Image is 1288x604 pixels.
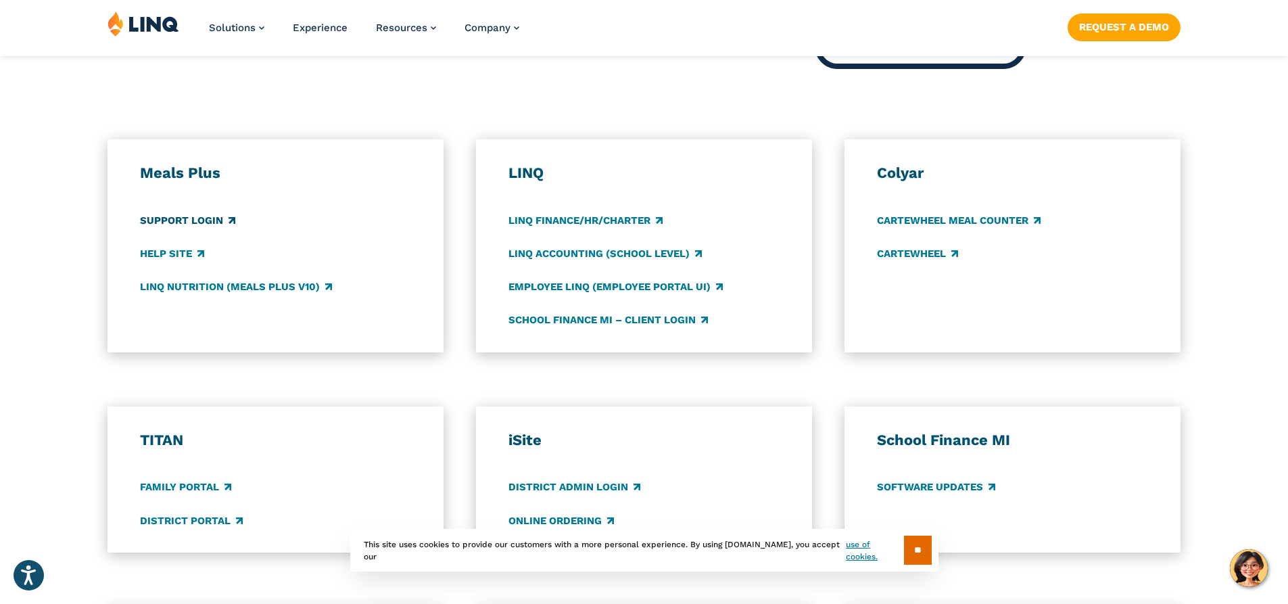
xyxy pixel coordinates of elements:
a: School Finance MI – Client Login [508,312,708,327]
nav: Button Navigation [1068,11,1180,41]
nav: Primary Navigation [209,11,519,55]
a: LINQ Nutrition (Meals Plus v10) [140,279,332,294]
h3: TITAN [140,431,412,450]
a: use of cookies. [846,538,903,563]
a: Company [464,22,519,34]
a: Experience [293,22,348,34]
a: District Portal [140,513,243,528]
a: Support Login [140,213,235,228]
a: Solutions [209,22,264,34]
a: CARTEWHEEL [877,246,958,261]
h3: School Finance MI [877,431,1149,450]
h3: LINQ [508,164,780,183]
a: District Admin Login [508,480,640,495]
a: Software Updates [877,480,995,495]
a: Online Ordering [508,513,614,528]
h3: Colyar [877,164,1149,183]
button: Hello, have a question? Let’s chat. [1230,549,1268,587]
span: Resources [376,22,427,34]
div: This site uses cookies to provide our customers with a more personal experience. By using [DOMAIN... [350,529,938,572]
a: Resources [376,22,436,34]
a: Request a Demo [1068,14,1180,41]
h3: Meals Plus [140,164,412,183]
img: LINQ | K‑12 Software [108,11,179,37]
a: LINQ Accounting (school level) [508,246,702,261]
span: Company [464,22,510,34]
a: LINQ Finance/HR/Charter [508,213,663,228]
a: Family Portal [140,480,231,495]
a: Employee LINQ (Employee Portal UI) [508,279,723,294]
h3: iSite [508,431,780,450]
a: Help Site [140,246,204,261]
a: CARTEWHEEL Meal Counter [877,213,1041,228]
span: Solutions [209,22,256,34]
